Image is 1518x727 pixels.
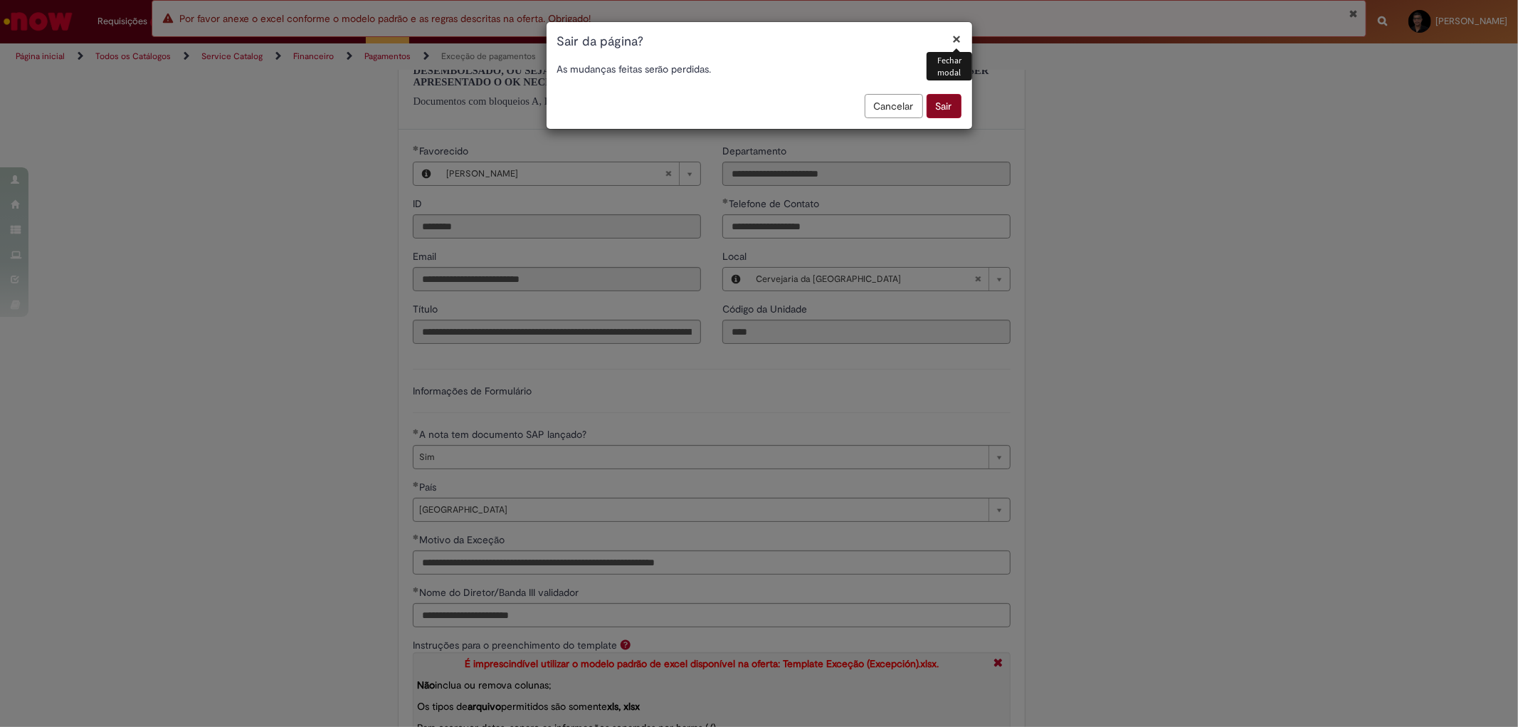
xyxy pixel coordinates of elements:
[557,33,961,51] h1: Sair da página?
[865,94,923,118] button: Cancelar
[557,62,961,76] p: As mudanças feitas serão perdidas.
[927,52,971,80] div: Fechar modal
[927,94,961,118] button: Sair
[953,31,961,46] button: Fechar modal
